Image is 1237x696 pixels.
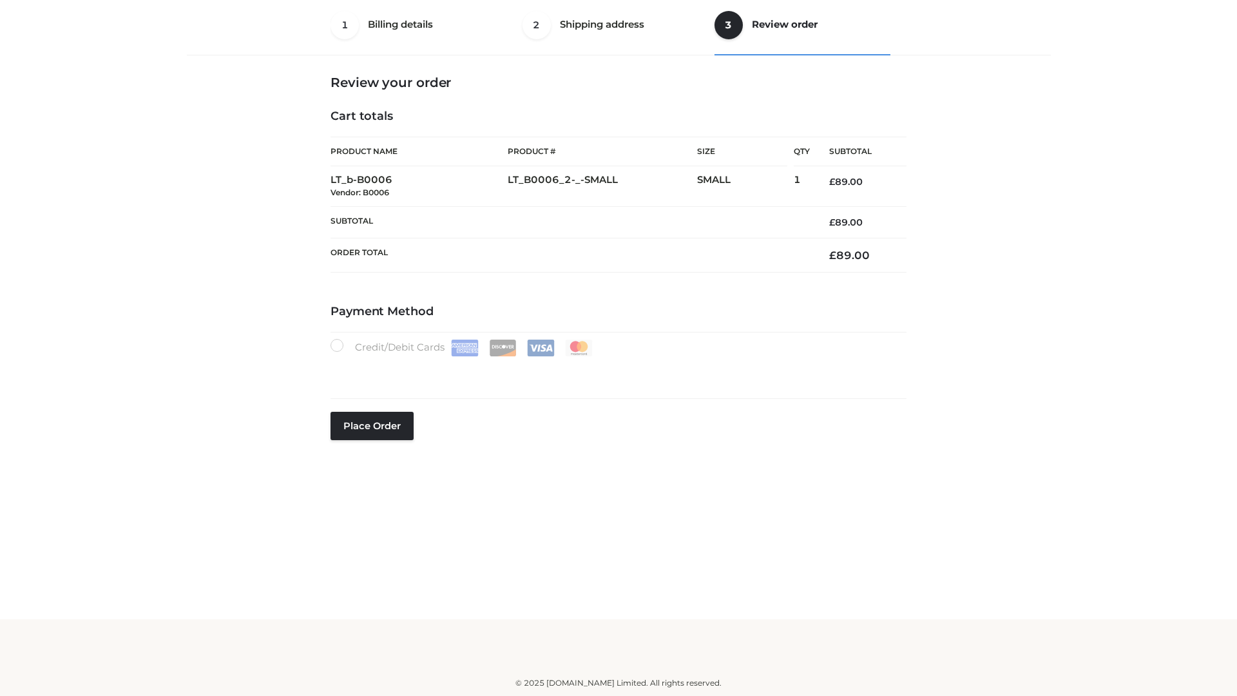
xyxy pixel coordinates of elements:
[331,339,594,356] label: Credit/Debit Cards
[527,340,555,356] img: Visa
[191,677,1046,690] div: © 2025 [DOMAIN_NAME] Limited. All rights reserved.
[829,176,835,188] span: £
[794,137,810,166] th: Qty
[508,166,697,207] td: LT_B0006_2-_-SMALL
[508,137,697,166] th: Product #
[829,176,863,188] bdi: 89.00
[331,137,508,166] th: Product Name
[829,217,835,228] span: £
[451,340,479,356] img: Amex
[565,340,593,356] img: Mastercard
[331,110,906,124] h4: Cart totals
[489,340,517,356] img: Discover
[829,249,836,262] span: £
[829,249,870,262] bdi: 89.00
[331,166,508,207] td: LT_b-B0006
[331,412,414,440] button: Place order
[697,137,787,166] th: Size
[331,188,389,197] small: Vendor: B0006
[331,238,810,273] th: Order Total
[331,206,810,238] th: Subtotal
[331,75,906,90] h3: Review your order
[697,166,794,207] td: SMALL
[794,166,810,207] td: 1
[829,217,863,228] bdi: 89.00
[331,305,906,319] h4: Payment Method
[810,137,906,166] th: Subtotal
[338,362,899,376] iframe: Secure card payment input frame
